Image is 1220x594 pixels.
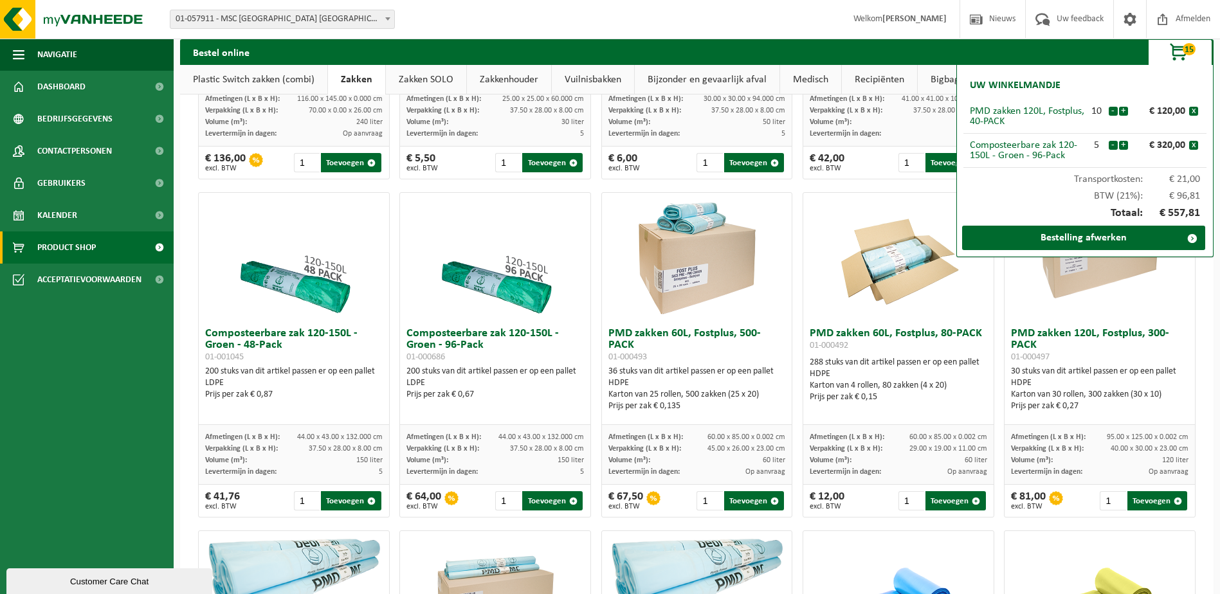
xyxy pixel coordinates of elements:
div: HDPE [608,377,786,389]
img: 01-000492 [834,193,963,321]
input: 1 [898,491,924,510]
div: Karton van 30 rollen, 300 zakken (30 x 10) [1011,389,1188,401]
span: Op aanvraag [745,468,785,476]
span: Product Shop [37,231,96,264]
span: Navigatie [37,39,77,71]
span: 60 liter [965,456,987,464]
iframe: chat widget [6,566,215,594]
span: € 21,00 [1143,174,1201,184]
div: 30 stuks van dit artikel passen er op een pallet [1011,366,1188,412]
a: Bestelling afwerken [962,226,1205,250]
span: Levertermijn in dagen: [1011,468,1082,476]
span: 60.00 x 85.00 x 0.002 cm [909,433,987,441]
strong: [PERSON_NAME] [882,14,947,24]
div: 200 stuks van dit artikel passen er op een pallet [406,366,584,401]
span: Levertermijn in dagen: [810,468,881,476]
span: € 557,81 [1143,208,1201,219]
input: 1 [495,153,521,172]
div: € 42,00 [810,153,844,172]
span: Levertermijn in dagen: [406,468,478,476]
span: € 96,81 [1143,191,1201,201]
span: 01-057911 - MSC BELGIUM NV - ANTWERPEN [170,10,395,29]
span: 25.00 x 25.00 x 60.000 cm [502,95,584,103]
span: 37.50 x 28.00 x 8.00 cm [711,107,785,114]
div: 10 [1085,106,1108,116]
span: Volume (m³): [608,456,650,464]
span: Verpakking (L x B x H): [810,445,882,453]
span: 5 [781,130,785,138]
span: 116.00 x 145.00 x 0.000 cm [297,95,383,103]
span: Gebruikers [37,167,86,199]
span: Volume (m³): [810,456,851,464]
span: 01-001045 [205,352,244,362]
span: excl. BTW [608,503,643,510]
span: 01-000493 [608,352,647,362]
div: 200 stuks van dit artikel passen er op een pallet [205,366,383,401]
span: Levertermijn in dagen: [205,468,277,476]
span: excl. BTW [205,165,246,172]
div: € 64,00 [406,491,441,510]
span: excl. BTW [810,503,844,510]
span: 240 liter [356,118,383,126]
button: Toevoegen [925,491,985,510]
img: 01-000493 [632,193,761,321]
button: Toevoegen [1127,491,1187,510]
div: Transportkosten: [963,168,1206,184]
span: Volume (m³): [205,118,247,126]
button: + [1119,141,1128,150]
a: Bijzonder en gevaarlijk afval [635,65,779,94]
span: 44.00 x 43.00 x 132.000 cm [297,433,383,441]
span: Levertermijn in dagen: [205,130,277,138]
button: - [1109,141,1118,150]
div: € 320,00 [1131,140,1189,150]
span: excl. BTW [1011,503,1046,510]
button: Toevoegen [321,491,381,510]
button: Toevoegen [522,491,582,510]
h2: Bestel online [180,39,262,64]
img: 01-000686 [431,193,560,321]
img: 01-000497 [1035,193,1164,321]
span: excl. BTW [205,503,240,510]
div: LDPE [205,377,383,389]
div: Prijs per zak € 0,67 [406,389,584,401]
input: 1 [696,491,722,510]
span: 5 [580,130,584,138]
a: Medisch [780,65,841,94]
span: Bedrijfsgegevens [37,103,113,135]
a: Bigbags [918,65,976,94]
span: Afmetingen (L x B x H): [205,433,280,441]
span: 37.50 x 28.00 x 8.00 cm [913,107,987,114]
a: Recipiënten [842,65,917,94]
span: Verpakking (L x B x H): [205,445,278,453]
button: 15 [1148,39,1212,65]
span: Afmetingen (L x B x H): [608,433,683,441]
span: Volume (m³): [406,118,448,126]
div: € 67,50 [608,491,643,510]
button: - [1109,107,1118,116]
div: 36 stuks van dit artikel passen er op een pallet [608,366,786,412]
span: 40.00 x 30.00 x 23.00 cm [1111,445,1188,453]
img: 01-001045 [230,193,358,321]
span: Op aanvraag [343,130,383,138]
div: HDPE [1011,377,1188,389]
span: 60 liter [763,456,785,464]
span: 95.00 x 125.00 x 0.002 cm [1107,433,1188,441]
div: Composteerbare zak 120-150L - Groen - 96-Pack [970,140,1085,161]
span: Op aanvraag [947,468,987,476]
span: Verpakking (L x B x H): [205,107,278,114]
button: x [1189,141,1198,150]
span: 01-000497 [1011,352,1050,362]
span: Volume (m³): [608,118,650,126]
a: Zakken [328,65,385,94]
span: Levertermijn in dagen: [608,130,680,138]
span: Verpakking (L x B x H): [608,445,681,453]
button: Toevoegen [321,153,381,172]
h3: PMD zakken 60L, Fostplus, 500-PACK [608,328,786,363]
span: 37.50 x 28.00 x 8.00 cm [309,445,383,453]
span: Afmetingen (L x B x H): [608,95,683,103]
span: 30.00 x 30.00 x 94.000 cm [704,95,785,103]
span: 120 liter [1162,456,1188,464]
div: € 81,00 [1011,491,1046,510]
span: Contactpersonen [37,135,112,167]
